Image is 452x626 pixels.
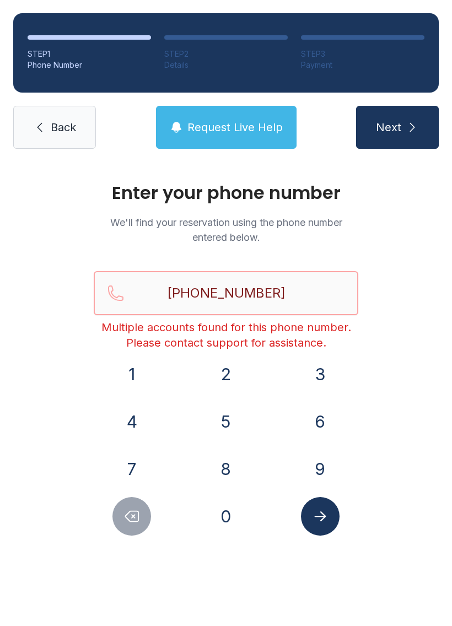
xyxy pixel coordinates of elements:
span: Request Live Help [187,120,283,135]
button: 0 [207,497,245,536]
button: 3 [301,355,340,393]
button: 2 [207,355,245,393]
input: Reservation phone number [94,271,358,315]
button: 8 [207,450,245,488]
button: 1 [112,355,151,393]
div: STEP 2 [164,48,288,60]
div: STEP 1 [28,48,151,60]
button: 7 [112,450,151,488]
button: Delete number [112,497,151,536]
div: Payment [301,60,424,71]
div: Phone Number [28,60,151,71]
div: STEP 3 [301,48,424,60]
h1: Enter your phone number [94,184,358,202]
button: 4 [112,402,151,441]
p: We'll find your reservation using the phone number entered below. [94,215,358,245]
span: Next [376,120,401,135]
button: 6 [301,402,340,441]
span: Back [51,120,76,135]
button: Submit lookup form [301,497,340,536]
div: Details [164,60,288,71]
button: 5 [207,402,245,441]
div: Multiple accounts found for this phone number. Please contact support for assistance. [94,320,358,350]
button: 9 [301,450,340,488]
